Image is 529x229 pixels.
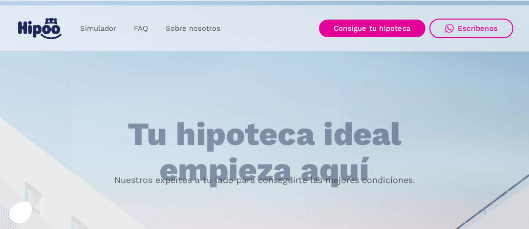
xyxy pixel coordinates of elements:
[79,117,449,188] h1: Tu hipoteca ideal empieza aquí
[458,24,498,33] div: Escríbenos
[319,20,425,37] a: Consigue tu hipoteca
[429,19,513,38] a: Escríbenos
[71,19,125,38] a: Simulador
[157,19,229,38] a: Sobre nosotros
[16,14,63,43] a: home
[125,19,157,38] a: FAQ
